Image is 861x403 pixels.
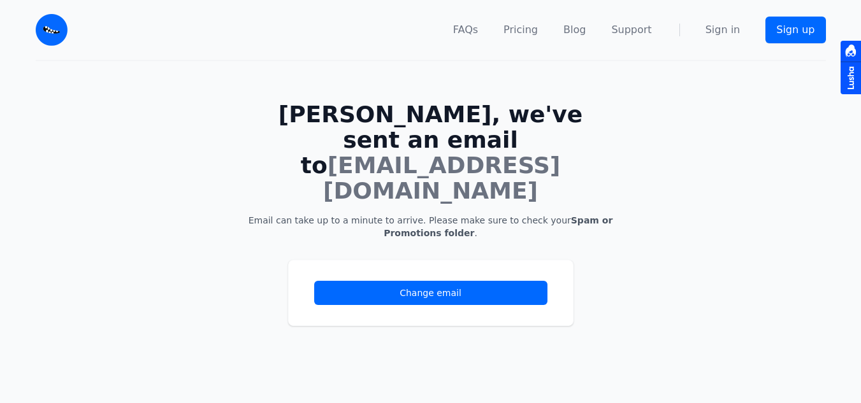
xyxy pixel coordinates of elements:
a: Change email [314,281,547,305]
a: Support [611,22,651,38]
span: [EMAIL_ADDRESS][DOMAIN_NAME] [323,152,560,204]
img: Email Monster [36,14,68,46]
p: Email can take up to a minute to arrive. Please make sure to check your . [247,214,614,239]
h1: [PERSON_NAME], we've sent an email to [247,102,614,204]
a: Pricing [503,22,538,38]
a: Blog [563,22,586,38]
a: FAQs [453,22,478,38]
a: Sign up [765,17,825,43]
a: Sign in [705,22,741,38]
